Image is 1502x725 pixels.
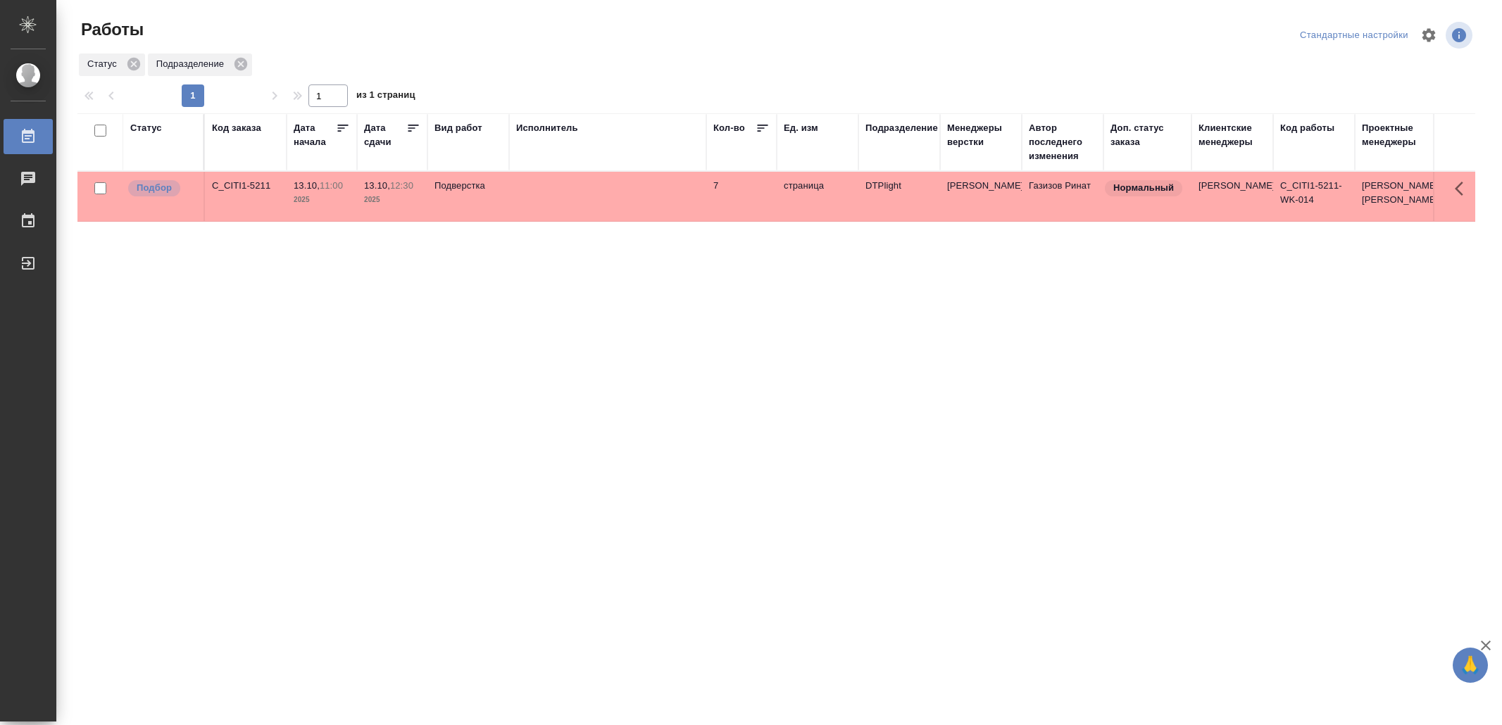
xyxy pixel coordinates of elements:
p: Статус [87,57,122,71]
span: Работы [77,18,144,41]
span: из 1 страниц [356,87,415,107]
div: Автор последнего изменения [1029,121,1096,163]
div: Проектные менеджеры [1362,121,1429,149]
td: 7 [706,172,777,221]
div: Код заказа [212,121,261,135]
td: страница [777,172,858,221]
div: Клиентские менеджеры [1199,121,1266,149]
button: 🙏 [1453,648,1488,683]
p: 13.10, [294,180,320,191]
button: Здесь прячутся важные кнопки [1446,172,1480,206]
div: Исполнитель [516,121,578,135]
div: Подразделение [865,121,938,135]
td: DTPlight [858,172,940,221]
div: Менеджеры верстки [947,121,1015,149]
div: Кол-во [713,121,745,135]
span: 🙏 [1458,650,1482,680]
p: 11:00 [320,180,343,191]
p: 12:30 [390,180,413,191]
span: Настроить таблицу [1412,18,1446,52]
div: Статус [130,121,162,135]
p: 2025 [364,193,420,207]
div: C_CITI1-5211 [212,179,280,193]
p: 2025 [294,193,350,207]
div: Дата начала [294,121,336,149]
div: Код работы [1280,121,1334,135]
div: Ед. изм [784,121,818,135]
div: Дата сдачи [364,121,406,149]
div: split button [1296,25,1412,46]
div: Можно подбирать исполнителей [127,179,196,198]
p: Подразделение [156,57,229,71]
div: Подразделение [148,53,252,76]
div: Доп. статус заказа [1110,121,1184,149]
p: Подбор [137,181,172,195]
p: [PERSON_NAME] [947,179,1015,193]
span: Посмотреть информацию [1446,22,1475,49]
td: [PERSON_NAME] [1191,172,1273,221]
td: C_CITI1-5211-WK-014 [1273,172,1355,221]
p: Подверстка [434,179,502,193]
div: Статус [79,53,145,76]
p: Нормальный [1113,181,1174,195]
p: [PERSON_NAME], [PERSON_NAME] [1362,179,1429,207]
td: Газизов Ринат [1022,172,1103,221]
p: 13.10, [364,180,390,191]
div: Вид работ [434,121,482,135]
